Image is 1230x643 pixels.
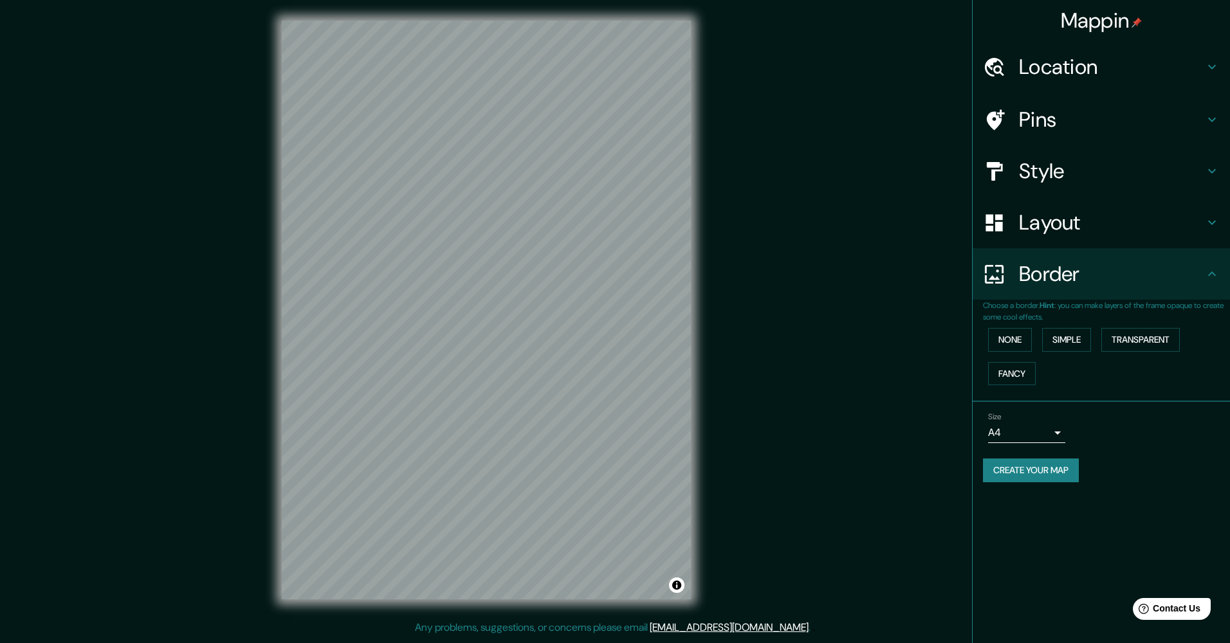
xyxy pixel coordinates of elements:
h4: Border [1019,261,1204,287]
iframe: Help widget launcher [1115,593,1216,629]
button: None [988,328,1032,352]
div: Pins [973,94,1230,145]
h4: Style [1019,158,1204,184]
div: Style [973,145,1230,197]
a: [EMAIL_ADDRESS][DOMAIN_NAME] [650,620,809,634]
div: Layout [973,197,1230,248]
p: Any problems, suggestions, or concerns please email . [415,620,811,635]
div: . [812,620,815,635]
canvas: Map [282,21,691,599]
button: Simple [1042,328,1091,352]
img: pin-icon.png [1132,17,1142,28]
h4: Layout [1019,210,1204,235]
div: A4 [988,422,1065,443]
button: Toggle attribution [669,577,684,593]
div: Border [973,248,1230,300]
button: Transparent [1101,328,1180,352]
div: Location [973,41,1230,93]
b: Hint [1040,300,1054,311]
label: Size [988,412,1002,422]
h4: Location [1019,54,1204,80]
p: Choose a border. : you can make layers of the frame opaque to create some cool effects. [983,300,1230,323]
h4: Mappin [1061,8,1143,33]
button: Create your map [983,458,1079,482]
h4: Pins [1019,107,1204,132]
div: . [811,620,812,635]
button: Fancy [988,362,1036,386]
